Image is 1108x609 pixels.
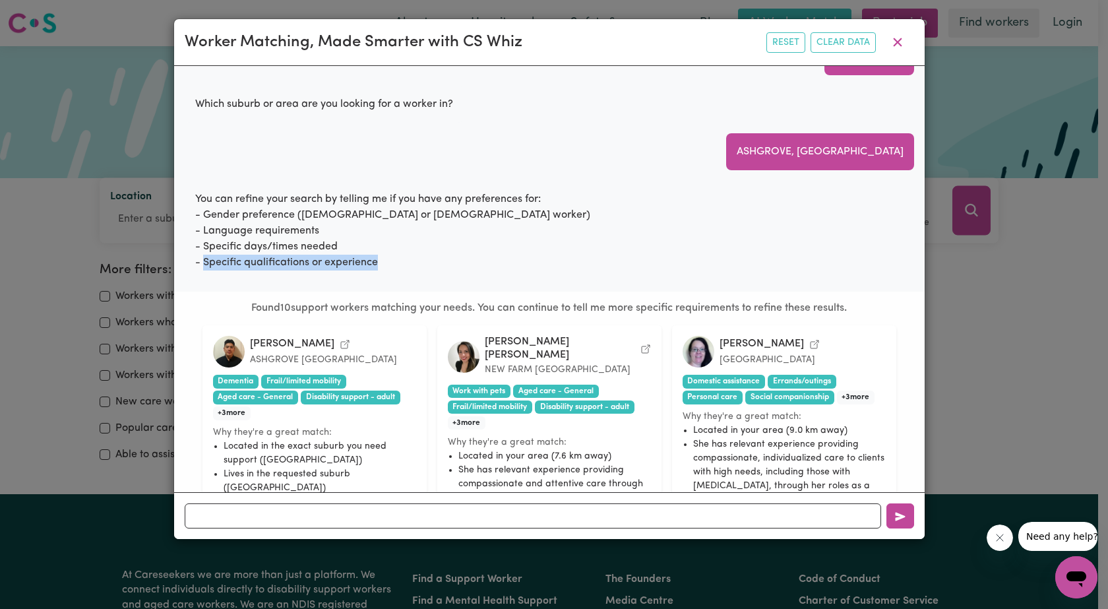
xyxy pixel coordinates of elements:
[683,391,743,404] span: Personal care
[513,385,599,398] span: Aged care - General
[535,401,634,414] span: Disability support - adult
[301,391,400,404] span: Disability support - adult
[185,30,522,54] div: Worker Matching, Made Smarter with CS Whiz
[693,437,886,604] li: She has relevant experience providing compassionate, individualized care to clients with high nee...
[693,424,886,437] li: Located in your area (9.0 km away)
[766,32,805,53] button: Reset
[250,338,334,350] div: [PERSON_NAME]
[213,336,245,368] img: Rinchen D.
[1018,522,1097,551] iframe: Message from company
[458,449,651,463] li: Located in your area (7.6 km away)
[683,336,714,368] img: Cherryn M.
[683,410,886,424] small: Why they're a great match:
[720,338,804,350] div: [PERSON_NAME]
[745,391,834,404] span: Social companionship
[640,341,651,357] a: View Mary Elizabeth O.'s profile
[250,355,397,365] small: ASHGROVE [GEOGRAPHIC_DATA]
[448,385,511,398] span: Work with pets
[726,133,914,170] div: ASHGROVE, [GEOGRAPHIC_DATA]
[485,336,635,361] div: [PERSON_NAME] [PERSON_NAME]
[213,426,416,439] small: Why they're a great match:
[8,9,80,20] span: Need any help?
[811,32,876,53] button: Clear Data
[213,406,251,420] span: + 3 more
[448,435,651,449] small: Why they're a great match:
[185,86,464,123] div: Which suburb or area are you looking for a worker in?
[987,525,1013,551] iframe: Close message
[448,341,479,373] img: Mary Elizabeth O.
[224,467,416,495] li: Lives in the requested suburb ([GEOGRAPHIC_DATA])
[213,375,259,388] span: Dementia
[768,375,836,388] span: Errands/outings
[683,375,766,388] span: Domestic assistance
[340,336,350,352] a: View Rinchen D.'s profile
[448,401,533,414] span: Frail/limited mobility
[837,391,875,404] span: + 3 more
[720,355,815,365] small: [GEOGRAPHIC_DATA]
[213,391,299,404] span: Aged care - General
[448,416,486,430] span: + 3 more
[224,439,416,467] li: Located in the exact suburb you need support ([GEOGRAPHIC_DATA])
[1055,556,1097,598] iframe: Button to launch messaging window
[809,336,820,352] a: View Cherryn M.'s profile
[185,302,914,315] h6: Found 10 support workers matching your needs. You can continue to tell me more specific requireme...
[485,365,631,375] small: NEW FARM [GEOGRAPHIC_DATA]
[185,181,601,281] div: You can refine your search by telling me if you have any preferences for: - Gender preference ([D...
[261,375,346,388] span: Frail/limited mobility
